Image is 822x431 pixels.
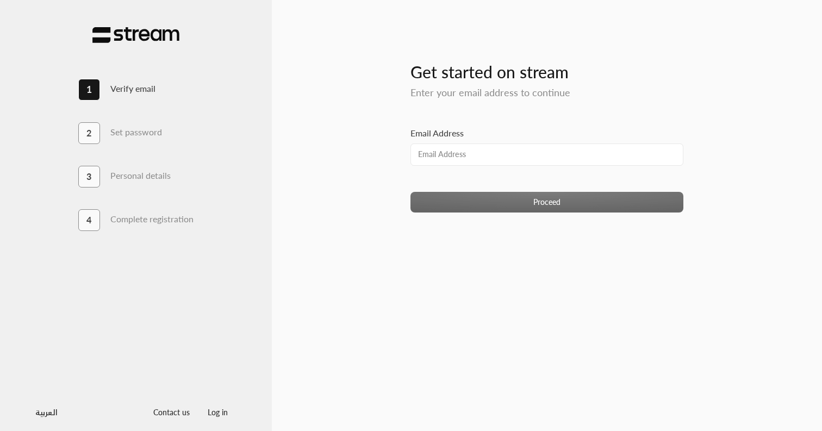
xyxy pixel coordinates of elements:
a: Log in [199,408,237,417]
button: Contact us [145,402,199,422]
input: Email Address [410,143,684,166]
a: Contact us [145,408,199,417]
img: Stream Pay [92,27,179,43]
h5: Enter your email address to continue [410,87,684,99]
h3: Personal details [110,170,171,180]
span: 2 [86,127,91,140]
h3: Get started on stream [410,44,684,82]
a: العربية [35,402,58,422]
h3: Set password [110,127,162,137]
span: 3 [86,170,91,183]
h3: Complete registration [110,214,194,224]
span: 1 [86,83,92,97]
button: Log in [199,402,237,422]
span: 4 [86,214,91,227]
label: Email Address [410,127,464,140]
h3: Verify email [110,83,155,93]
